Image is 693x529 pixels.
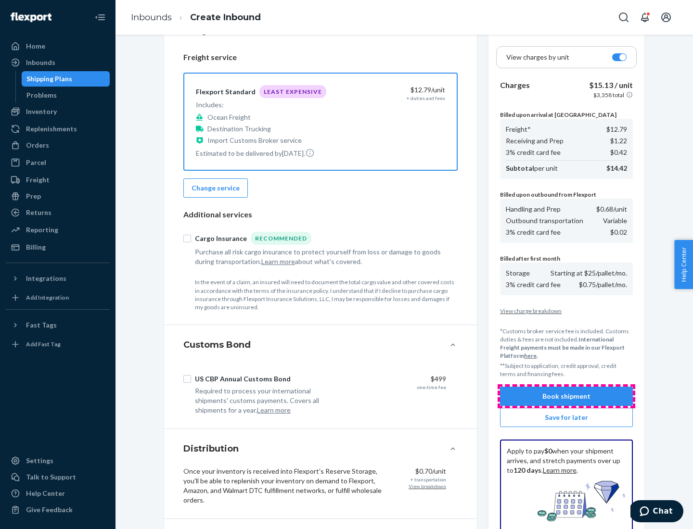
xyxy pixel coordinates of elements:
[207,113,251,122] p: Ocean Freight
[259,85,326,98] div: Least Expensive
[500,327,633,360] p: *Customs broker service fee is included. Customs duties & fees are not included.
[610,148,627,157] p: $0.42
[415,466,446,476] p: $0.70/unit
[610,227,627,237] p: $0.02
[6,337,110,352] a: Add Fast Tag
[409,483,446,490] button: View breakdown
[26,293,69,302] div: Add Integration
[500,362,633,378] p: **Subject to application, credit approval, credit terms and financing fees.
[26,274,66,283] div: Integrations
[251,232,311,245] div: Recommended
[6,189,110,204] a: Prep
[26,225,58,235] div: Reporting
[606,125,627,134] p: $12.79
[6,121,110,137] a: Replenishments
[183,52,458,63] p: Freight service
[506,52,569,62] p: View charges by unit
[26,456,53,466] div: Settings
[26,191,41,201] div: Prep
[261,257,295,266] button: Learn more
[506,227,561,237] p: 3% credit card fee
[500,307,633,315] button: View charge breakdown
[196,148,326,158] p: Estimated to be delivered by [DATE] .
[26,158,46,167] div: Parcel
[183,235,191,242] input: Cargo InsuranceRecommended
[506,268,530,278] p: Storage
[417,384,446,390] div: one-time fee
[195,374,291,384] div: US CBP Annual Customs Bond
[26,58,55,67] div: Inbounds
[183,375,191,383] input: US CBP Annual Customs Bond
[6,486,110,501] a: Help Center
[6,172,110,188] a: Freight
[524,352,537,359] a: here
[513,466,541,474] b: 120 days
[635,8,654,27] button: Open notifications
[674,240,693,289] span: Help Center
[6,38,110,54] a: Home
[606,164,627,173] p: $14.42
[407,95,445,101] div: + duties and fees
[6,104,110,119] a: Inventory
[506,148,561,157] p: 3% credit card fee
[500,190,633,199] p: Billed upon outbound from Flexport
[183,339,251,351] h4: Customs Bond
[195,386,338,415] div: Required to process your international shipments' customs payments. Covers all shipments for a year.
[26,41,45,51] div: Home
[500,336,625,359] b: International Freight payments must be made in our Flexport Platform .
[589,80,633,91] p: $15.13 / unit
[26,175,50,185] div: Freight
[196,100,326,110] p: Includes:
[6,239,110,255] a: Billing
[195,278,458,311] p: In the event of a claim, an insured will need to document the total cargo value and other covered...
[579,280,627,290] p: $0.75/pallet/mo.
[90,8,110,27] button: Close Navigation
[6,453,110,468] a: Settings
[195,247,446,266] div: Purchase all risk cargo insurance to protect yourself from loss or damage to goods during transpo...
[506,204,561,214] p: Handling and Prep
[26,489,65,498] div: Help Center
[506,280,561,290] p: 3% credit card fee
[411,476,446,483] div: + transportation
[593,91,624,99] p: $3,358 total
[500,408,633,427] button: Save for later
[257,405,291,415] button: Learn more
[183,209,458,220] p: Additional services
[610,136,627,146] p: $1.22
[6,222,110,238] a: Reporting
[500,80,530,89] b: Charges
[500,111,633,119] p: Billed upon arrival at [GEOGRAPHIC_DATA]
[26,340,61,348] div: Add Fast Tag
[26,320,57,330] div: Fast Tags
[614,8,633,27] button: Open Search Box
[656,8,676,27] button: Open account menu
[507,446,626,475] p: Apply to pay when your shipment arrives, and stretch payments over up to . .
[500,254,633,263] p: Billed after first month
[6,290,110,305] a: Add Integration
[190,12,261,23] a: Create Inbound
[26,140,49,150] div: Orders
[183,467,382,504] span: Once your inventory is received into Flexport's Reserve Storage, you'll be able to replenish your...
[6,317,110,333] button: Fast Tags
[506,164,558,173] p: per unit
[506,216,583,226] p: Outbound transportation
[26,242,46,252] div: Billing
[630,500,683,524] iframe: Opens a widget where you can chat to one of our agents
[6,502,110,517] button: Give Feedback
[596,204,627,214] p: $0.68 /unit
[26,505,73,515] div: Give Feedback
[26,74,72,84] div: Shipping Plans
[26,107,57,116] div: Inventory
[346,374,446,384] div: $499
[22,88,110,103] a: Problems
[603,216,627,226] p: Variable
[6,205,110,220] a: Returns
[6,55,110,70] a: Inbounds
[183,178,248,198] button: Change service
[183,442,239,455] h4: Distribution
[6,469,110,485] button: Talk to Support
[207,136,302,145] p: Import Customs Broker service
